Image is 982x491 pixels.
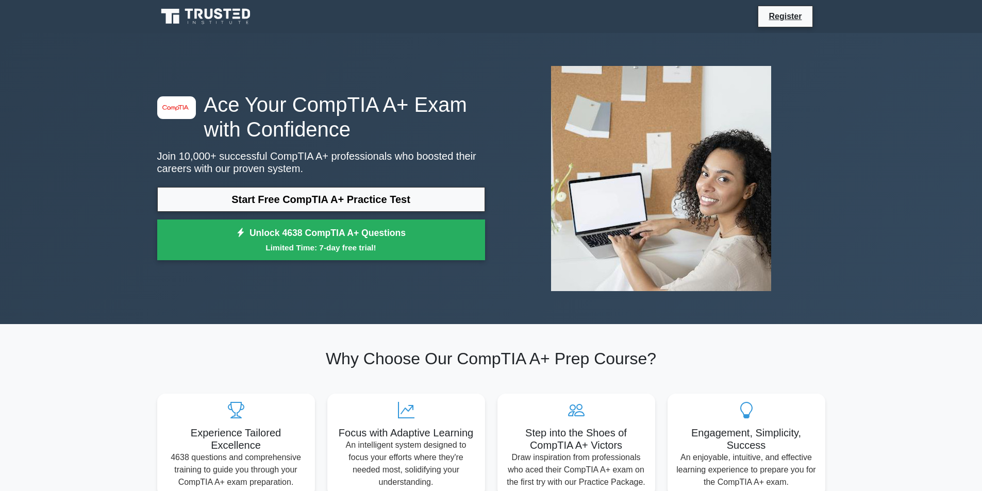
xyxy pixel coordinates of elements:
p: 4638 questions and comprehensive training to guide you through your CompTIA A+ exam preparation. [165,451,307,488]
h5: Engagement, Simplicity, Success [676,427,817,451]
p: Join 10,000+ successful CompTIA A+ professionals who boosted their careers with our proven system. [157,150,485,175]
a: Register [762,10,808,23]
h1: Ace Your CompTIA A+ Exam with Confidence [157,92,485,142]
a: Unlock 4638 CompTIA A+ QuestionsLimited Time: 7-day free trial! [157,219,485,261]
p: An intelligent system designed to focus your efforts where they're needed most, solidifying your ... [336,439,477,488]
h5: Experience Tailored Excellence [165,427,307,451]
h2: Why Choose Our CompTIA A+ Prep Course? [157,349,825,368]
p: An enjoyable, intuitive, and effective learning experience to prepare you for the CompTIA A+ exam. [676,451,817,488]
h5: Focus with Adaptive Learning [336,427,477,439]
h5: Step into the Shoes of CompTIA A+ Victors [506,427,647,451]
small: Limited Time: 7-day free trial! [170,242,472,253]
p: Draw inspiration from professionals who aced their CompTIA A+ exam on the first try with our Prac... [506,451,647,488]
a: Start Free CompTIA A+ Practice Test [157,187,485,212]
